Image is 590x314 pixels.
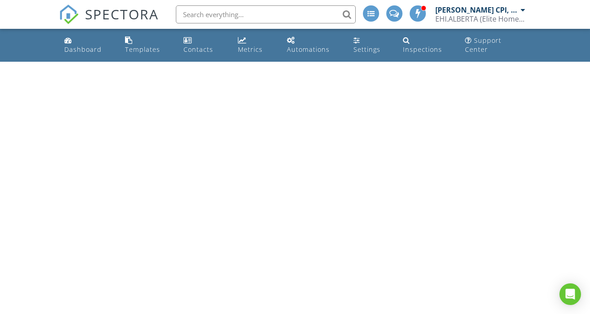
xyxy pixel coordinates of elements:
div: EHI.ALBERTA (Elite Home Inspections) [435,14,525,23]
input: Search everything... [176,5,356,23]
div: Automations [287,45,330,54]
a: Contacts [180,32,227,58]
a: Inspections [399,32,454,58]
div: Settings [353,45,380,54]
a: Support Center [461,32,529,58]
div: Templates [125,45,160,54]
a: Settings [350,32,392,58]
div: Contacts [183,45,213,54]
div: Support Center [465,36,501,54]
a: Dashboard [61,32,114,58]
img: The Best Home Inspection Software - Spectora [59,5,79,24]
a: Templates [121,32,173,58]
div: Metrics [238,45,263,54]
a: SPECTORA [59,12,159,31]
a: Automations (Basic) [283,32,343,58]
a: Metrics [234,32,276,58]
div: Inspections [403,45,442,54]
div: [PERSON_NAME] CPI, CMI [435,5,518,14]
div: Dashboard [64,45,102,54]
div: Open Intercom Messenger [559,283,581,305]
span: SPECTORA [85,5,159,23]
